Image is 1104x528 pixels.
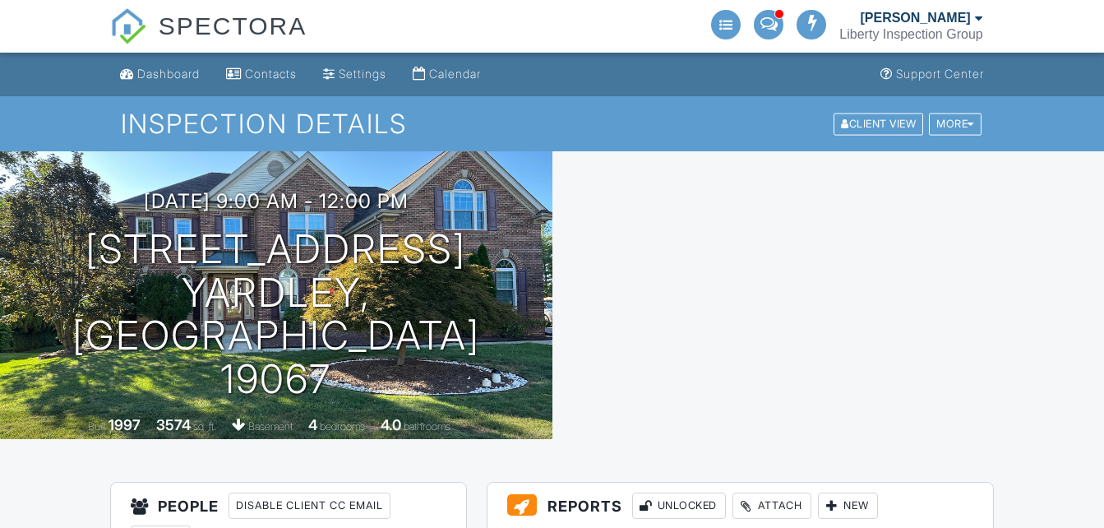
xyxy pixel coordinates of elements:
[316,59,393,90] a: Settings
[159,8,307,43] span: SPECTORA
[110,8,146,44] img: The Best Home Inspection Software - Spectora
[429,67,481,81] div: Calendar
[832,117,927,129] a: Client View
[308,416,317,433] div: 4
[406,59,487,90] a: Calendar
[26,228,526,401] h1: [STREET_ADDRESS] Yardley, [GEOGRAPHIC_DATA] 19067
[110,25,307,55] a: SPECTORA
[839,26,982,43] div: Liberty Inspection Group
[193,420,216,433] span: sq. ft.
[245,67,297,81] div: Contacts
[248,420,293,433] span: Basement
[732,493,811,519] div: Attach
[860,10,970,26] div: [PERSON_NAME]
[896,67,984,81] div: Support Center
[339,67,386,81] div: Settings
[156,416,191,433] div: 3574
[874,59,991,90] a: Support Center
[632,493,726,519] div: Unlocked
[113,59,206,90] a: Dashboard
[404,420,450,433] span: bathrooms
[109,416,141,433] div: 1997
[381,416,401,433] div: 4.0
[834,113,923,135] div: Client View
[320,420,365,433] span: bedrooms
[219,59,303,90] a: Contacts
[229,493,390,519] div: Disable Client CC Email
[121,109,983,138] h1: Inspection Details
[818,493,878,519] div: New
[88,420,106,433] span: Built
[144,190,409,212] h3: [DATE] 9:00 am - 12:00 pm
[137,67,200,81] div: Dashboard
[929,113,982,135] div: More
